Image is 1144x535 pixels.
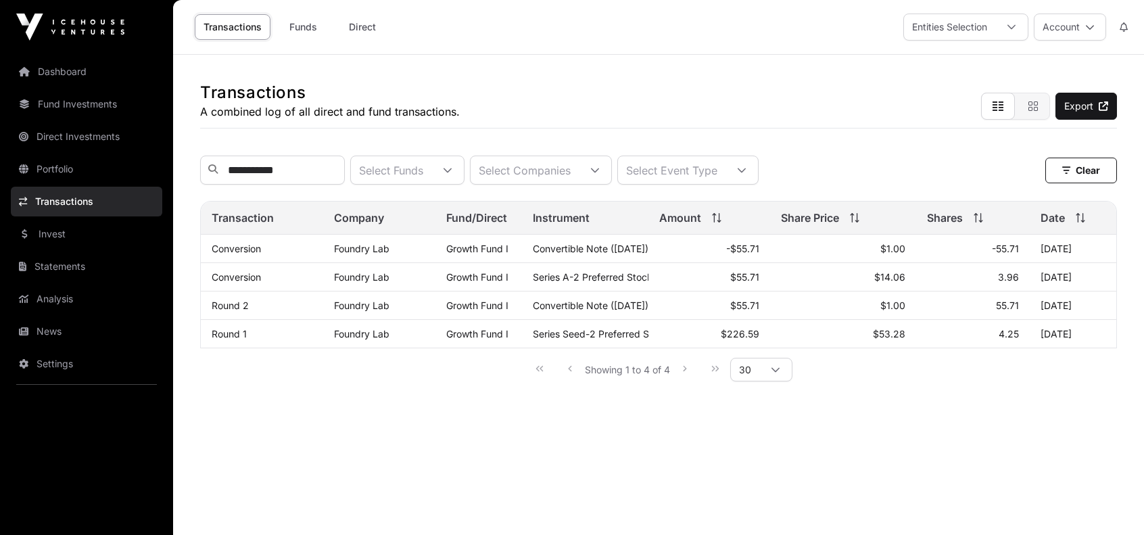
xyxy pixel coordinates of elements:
[16,14,124,41] img: Icehouse Ventures Logo
[212,243,261,254] a: Conversion
[471,156,579,184] div: Select Companies
[446,300,508,311] a: Growth Fund I
[533,243,648,254] span: Convertible Note ([DATE])
[1030,320,1116,348] td: [DATE]
[533,210,590,226] span: Instrument
[334,210,384,226] span: Company
[927,210,963,226] span: Shares
[873,328,905,340] span: $53.28
[334,271,389,283] a: Foundry Lab
[648,263,771,292] td: $55.71
[1045,158,1117,183] button: Clear
[781,210,839,226] span: Share Price
[659,210,701,226] span: Amount
[212,210,274,226] span: Transaction
[212,271,261,283] a: Conversion
[446,328,508,340] a: Growth Fund I
[11,57,162,87] a: Dashboard
[11,89,162,119] a: Fund Investments
[998,271,1019,283] span: 3.96
[334,300,389,311] a: Foundry Lab
[1030,292,1116,320] td: [DATE]
[335,14,389,40] a: Direct
[1041,210,1065,226] span: Date
[648,235,771,263] td: -$55.71
[880,300,905,311] span: $1.00
[446,271,508,283] a: Growth Fund I
[533,328,669,340] span: Series Seed-2 Preferred Stock
[212,328,247,340] a: Round 1
[11,317,162,346] a: News
[334,328,389,340] a: Foundry Lab
[200,82,460,103] h1: Transactions
[11,349,162,379] a: Settings
[446,243,508,254] a: Growth Fund I
[11,154,162,184] a: Portfolio
[999,328,1019,340] span: 4.25
[351,156,431,184] div: Select Funds
[11,187,162,216] a: Transactions
[533,300,648,311] span: Convertible Note ([DATE])
[585,364,670,375] span: Showing 1 to 4 of 4
[200,103,460,120] p: A combined log of all direct and fund transactions.
[880,243,905,254] span: $1.00
[1030,235,1116,263] td: [DATE]
[11,252,162,281] a: Statements
[446,210,507,226] span: Fund/Direct
[1055,93,1117,120] a: Export
[533,271,652,283] span: Series A-2 Preferred Stock
[648,292,771,320] td: $55.71
[276,14,330,40] a: Funds
[11,284,162,314] a: Analysis
[1034,14,1106,41] button: Account
[904,14,995,40] div: Entities Selection
[618,156,725,184] div: Select Event Type
[1076,470,1144,535] iframe: Chat Widget
[334,243,389,254] a: Foundry Lab
[195,14,270,40] a: Transactions
[11,219,162,249] a: Invest
[212,300,249,311] a: Round 2
[874,271,905,283] span: $14.06
[992,243,1019,254] span: -55.71
[11,122,162,152] a: Direct Investments
[731,358,759,381] span: Rows per page
[1030,263,1116,292] td: [DATE]
[996,300,1019,311] span: 55.71
[648,320,771,348] td: $226.59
